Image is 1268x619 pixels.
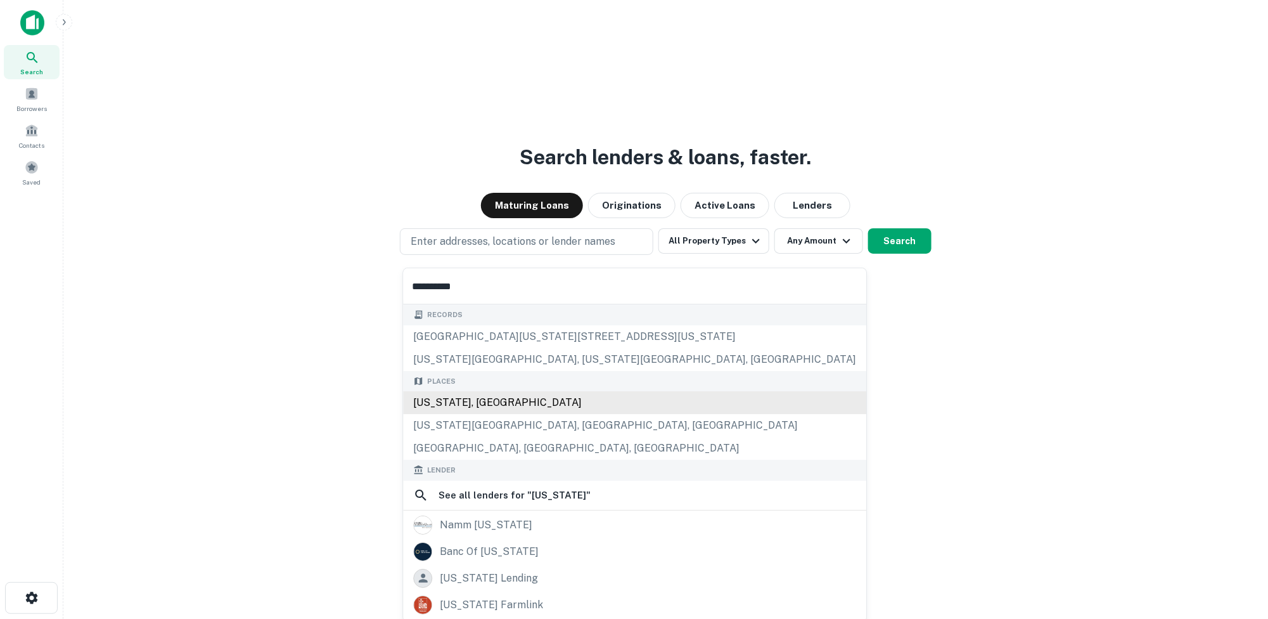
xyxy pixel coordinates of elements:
button: Originations [588,193,676,218]
button: Maturing Loans [481,193,583,218]
button: All Property Types [658,228,769,254]
div: [US_STATE][GEOGRAPHIC_DATA], [GEOGRAPHIC_DATA], [GEOGRAPHIC_DATA] [403,414,866,437]
a: Contacts [4,119,60,153]
div: [US_STATE] farmlink [440,596,543,615]
span: Search [20,67,43,77]
a: banc of [US_STATE] [403,538,866,565]
button: Search [868,228,932,254]
a: namm [US_STATE] [403,512,866,538]
span: Borrowers [16,103,47,114]
div: [GEOGRAPHIC_DATA], [GEOGRAPHIC_DATA], [GEOGRAPHIC_DATA] [403,437,866,460]
div: [GEOGRAPHIC_DATA][US_STATE][STREET_ADDRESS][US_STATE] [403,325,866,348]
p: Enter addresses, locations or lender names [411,234,615,249]
span: Lender [427,465,456,476]
iframe: Chat Widget [1205,518,1268,578]
img: picture [414,596,432,614]
img: picture [414,516,432,534]
span: Saved [23,177,41,187]
div: [US_STATE], [GEOGRAPHIC_DATA] [403,391,866,414]
div: [US_STATE] lending [440,569,538,588]
span: Contacts [19,140,44,150]
h3: Search lenders & loans, faster. [520,142,812,173]
div: banc of [US_STATE] [440,542,539,561]
div: namm [US_STATE] [440,516,532,535]
span: Places [427,376,456,387]
a: Saved [4,155,60,190]
span: Records [427,309,463,320]
button: Enter addresses, locations or lender names [400,228,653,255]
a: [US_STATE] lending [403,565,866,592]
img: picture [414,543,432,561]
button: Active Loans [681,193,769,218]
button: Any Amount [774,228,863,254]
button: Lenders [774,193,850,218]
h6: See all lenders for " [US_STATE] " [439,488,591,503]
a: Search [4,45,60,79]
a: [US_STATE] farmlink [403,592,866,618]
img: capitalize-icon.png [20,10,44,36]
div: [US_STATE][GEOGRAPHIC_DATA], [US_STATE][GEOGRAPHIC_DATA], [GEOGRAPHIC_DATA] [403,348,866,371]
a: Borrowers [4,82,60,116]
